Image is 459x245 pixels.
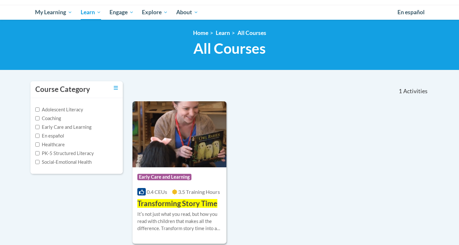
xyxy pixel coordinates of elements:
[178,189,220,195] span: 3.5 Training Hours
[35,8,72,16] span: My Learning
[35,106,83,113] label: Adolescent Literacy
[138,5,172,20] a: Explore
[35,151,40,155] input: Checkbox for Options
[403,88,428,95] span: Activities
[142,8,168,16] span: Explore
[176,8,198,16] span: About
[81,8,101,16] span: Learn
[105,5,138,20] a: Engage
[137,211,222,232] div: Itʹs not just what you read, but how you read with children that makes all the difference. Transf...
[35,132,64,139] label: En español
[109,8,134,16] span: Engage
[132,101,227,244] a: Course LogoEarly Care and Learning0.4 CEUs3.5 Training Hours Transforming Story TimeItʹs not just...
[35,125,40,129] input: Checkbox for Options
[35,150,94,157] label: PK-5 Structured Literacy
[35,116,40,120] input: Checkbox for Options
[35,124,91,131] label: Early Care and Learning
[137,174,191,180] span: Early Care and Learning
[114,84,118,92] a: Toggle collapse
[35,115,61,122] label: Coaching
[193,40,266,57] span: All Courses
[393,6,429,19] a: En español
[147,189,167,195] span: 0.4 CEUs
[35,142,40,147] input: Checkbox for Options
[397,9,425,16] span: En español
[35,141,65,148] label: Healthcare
[137,199,217,208] span: Transforming Story Time
[26,5,434,20] div: Main menu
[35,134,40,138] input: Checkbox for Options
[35,107,40,112] input: Checkbox for Options
[31,5,77,20] a: My Learning
[237,29,266,36] a: All Courses
[399,88,402,95] span: 1
[216,29,230,36] a: Learn
[35,84,90,95] h3: Course Category
[35,159,92,166] label: Social-Emotional Health
[172,5,202,20] a: About
[193,29,208,36] a: Home
[76,5,105,20] a: Learn
[132,101,227,167] img: Course Logo
[35,160,40,164] input: Checkbox for Options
